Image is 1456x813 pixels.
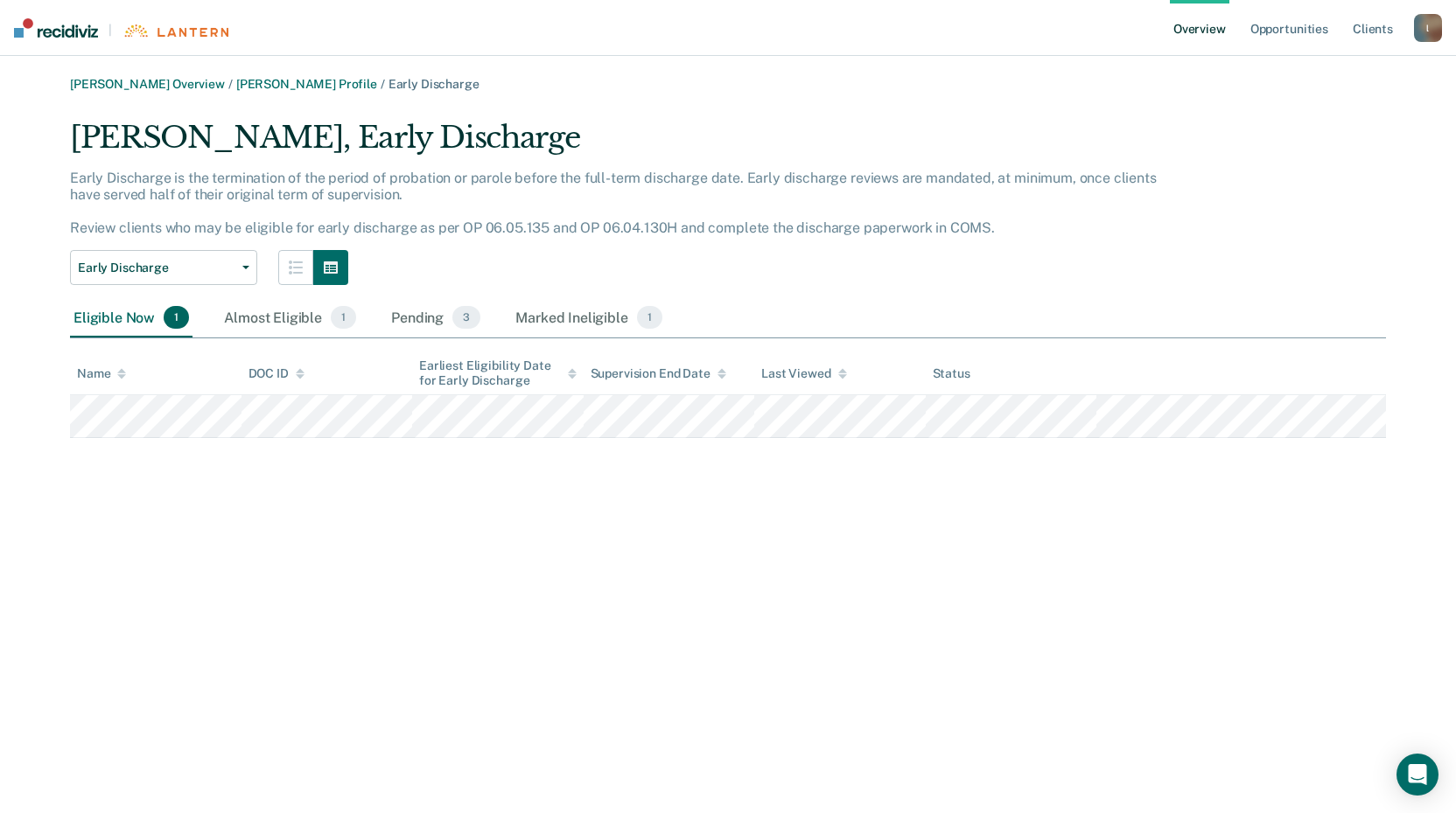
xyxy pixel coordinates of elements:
button: Early Discharge [70,250,257,285]
span: 1 [637,306,662,329]
div: Last Viewed [761,366,846,381]
span: / [225,77,236,91]
div: Marked Ineligible1 [512,299,666,337]
img: Recidiviz [14,18,98,38]
a: [PERSON_NAME] Profile [236,77,377,91]
div: Name [77,366,126,381]
div: Pending3 [388,299,484,337]
img: Lantern [122,24,228,38]
span: Early Discharge [78,261,235,275]
button: l [1414,14,1442,42]
span: 3 [452,306,480,329]
div: Earliest Eligibility Date for Early Discharge [419,358,577,388]
span: | [98,23,122,38]
div: DOC ID [248,366,304,381]
span: Early Discharge [388,77,479,91]
a: [PERSON_NAME] Overview [70,77,225,91]
span: 1 [164,306,189,329]
div: Supervision End Date [591,366,726,381]
div: Status [933,366,970,381]
div: Open Intercom Messenger [1396,754,1438,796]
a: | [14,18,228,38]
div: Almost Eligible1 [220,299,360,337]
div: [PERSON_NAME], Early Discharge [70,120,1162,170]
p: Early Discharge is the termination of the period of probation or parole before the full-term disc... [70,170,1157,237]
span: 1 [331,306,356,329]
div: Eligible Now1 [70,299,192,337]
span: / [377,77,388,91]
